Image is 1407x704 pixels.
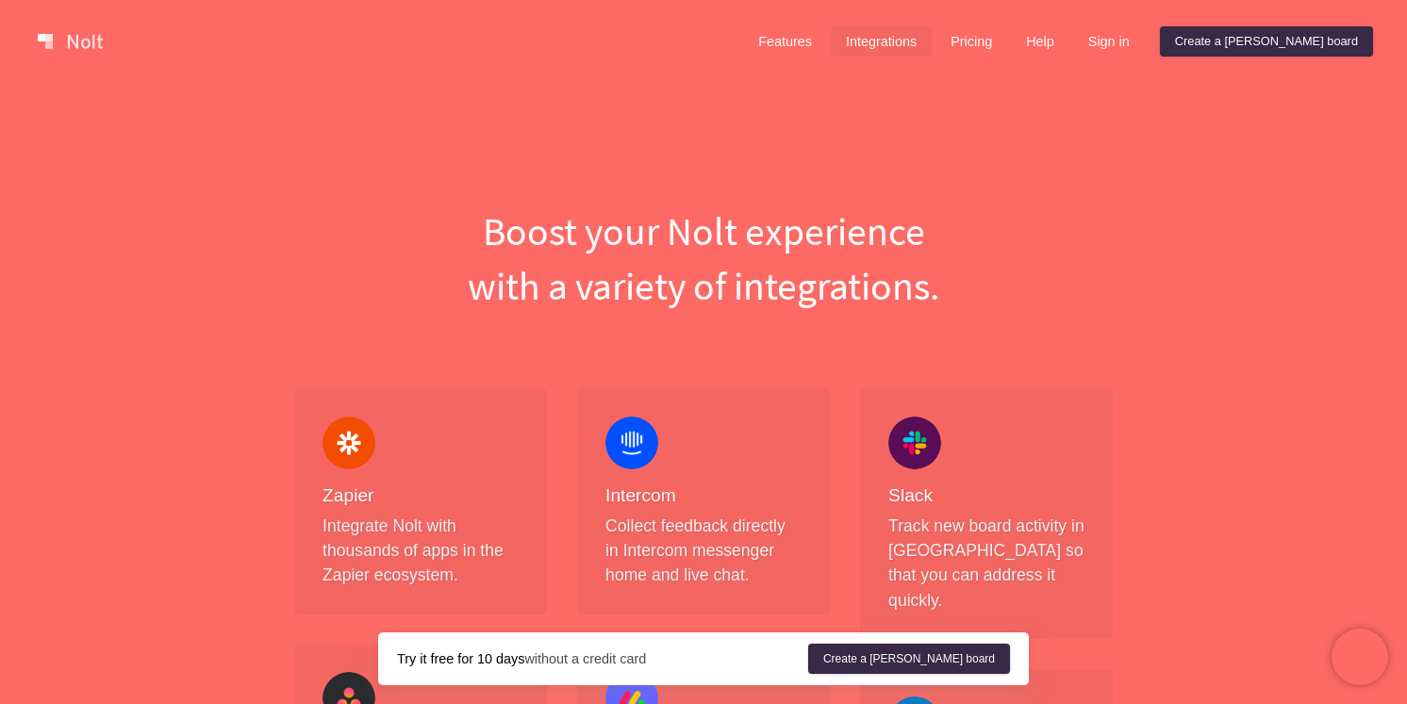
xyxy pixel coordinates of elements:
p: Integrate Nolt with thousands of apps in the Zapier ecosystem. [323,514,519,588]
a: Sign in [1073,26,1145,57]
a: Create a [PERSON_NAME] board [1160,26,1373,57]
h4: Zapier [323,484,519,508]
h4: Slack [888,484,1084,508]
strong: Try it free for 10 days [397,651,524,666]
p: Track new board activity in [GEOGRAPHIC_DATA] so that you can address it quickly. [888,514,1084,614]
h1: Boost your Nolt experience with a variety of integrations. [279,204,1128,313]
a: Integrations [831,26,932,57]
p: Collect feedback directly in Intercom messenger home and live chat. [605,514,802,588]
a: Help [1011,26,1069,57]
iframe: Chatra live chat [1332,629,1388,685]
a: Pricing [935,26,1007,57]
h4: Intercom [605,484,802,508]
a: Features [743,26,827,57]
a: Create a [PERSON_NAME] board [808,644,1010,674]
div: without a credit card [397,649,808,668]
